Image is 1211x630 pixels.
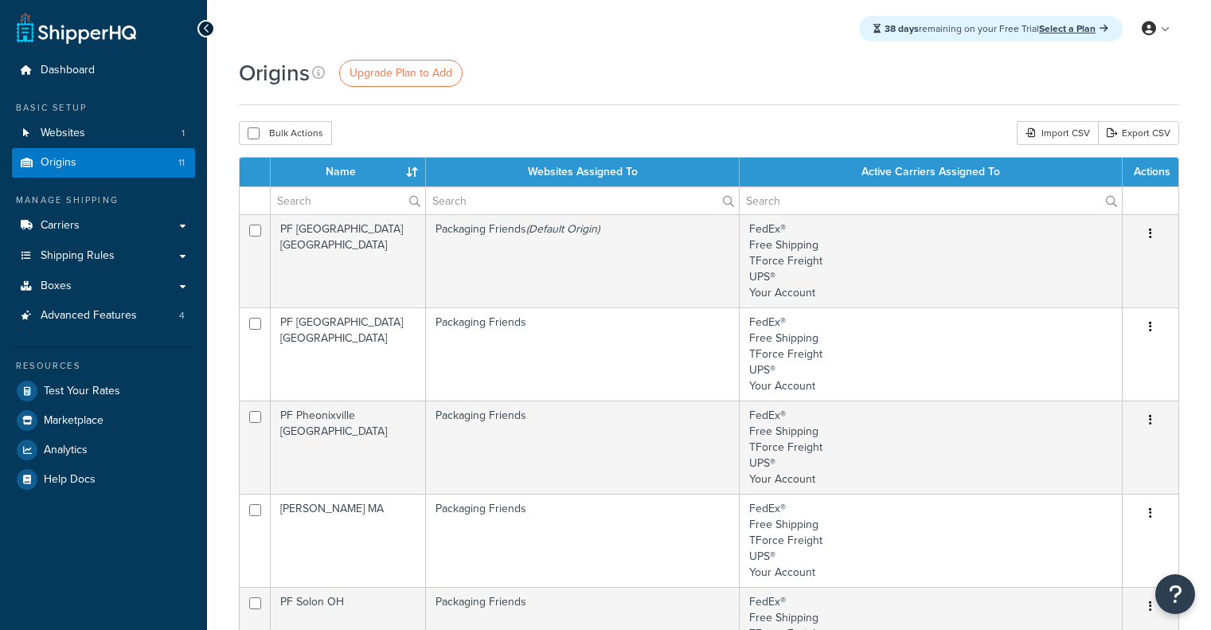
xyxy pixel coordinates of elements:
li: Origins [12,148,195,178]
td: [PERSON_NAME] MA [271,494,426,587]
h1: Origins [239,57,310,88]
a: ShipperHQ Home [17,12,136,44]
a: Help Docs [12,465,195,494]
td: PF [GEOGRAPHIC_DATA] [GEOGRAPHIC_DATA] [271,307,426,401]
span: Origins [41,156,76,170]
a: Websites 1 [12,119,195,148]
div: remaining on your Free Trial [859,16,1123,41]
span: Shipping Rules [41,249,115,263]
th: Websites Assigned To [426,158,740,186]
td: PF Pheonixville [GEOGRAPHIC_DATA] [271,401,426,494]
th: Active Carriers Assigned To [740,158,1123,186]
td: Packaging Friends [426,494,740,587]
span: Marketplace [44,414,104,428]
td: Packaging Friends [426,307,740,401]
button: Bulk Actions [239,121,332,145]
td: FedEx® Free Shipping TForce Freight UPS® Your Account [740,401,1123,494]
span: 1 [182,127,185,140]
div: Basic Setup [12,101,195,115]
a: Boxes [12,272,195,301]
a: Export CSV [1098,121,1179,145]
span: 4 [179,309,185,323]
th: Actions [1123,158,1178,186]
div: Resources [12,359,195,373]
td: Packaging Friends [426,214,740,307]
td: PF [GEOGRAPHIC_DATA] [GEOGRAPHIC_DATA] [271,214,426,307]
td: Packaging Friends [426,401,740,494]
a: Carriers [12,211,195,241]
li: Advanced Features [12,301,195,331]
a: Analytics [12,436,195,464]
span: Analytics [44,444,88,457]
th: Name : activate to sort column ascending [271,158,426,186]
span: Dashboard [41,64,95,77]
a: Marketplace [12,406,195,435]
td: FedEx® Free Shipping TForce Freight UPS® Your Account [740,214,1123,307]
div: Manage Shipping [12,194,195,207]
div: Import CSV [1017,121,1098,145]
a: Origins 11 [12,148,195,178]
span: 11 [178,156,185,170]
span: Advanced Features [41,309,137,323]
span: Websites [41,127,85,140]
span: Carriers [41,219,80,233]
input: Search [271,187,425,214]
a: Test Your Rates [12,377,195,405]
a: Shipping Rules [12,241,195,271]
a: Select a Plan [1039,22,1108,36]
li: Websites [12,119,195,148]
td: FedEx® Free Shipping TForce Freight UPS® Your Account [740,494,1123,587]
a: Dashboard [12,56,195,85]
a: Upgrade Plan to Add [339,60,463,87]
input: Search [426,187,739,214]
strong: 38 days [885,22,919,36]
i: (Default Origin) [526,221,600,237]
span: Boxes [41,280,72,293]
a: Advanced Features 4 [12,301,195,331]
button: Open Resource Center [1155,574,1195,614]
td: FedEx® Free Shipping TForce Freight UPS® Your Account [740,307,1123,401]
span: Test Your Rates [44,385,120,398]
span: Help Docs [44,473,96,487]
span: Upgrade Plan to Add [350,65,452,81]
input: Search [740,187,1122,214]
